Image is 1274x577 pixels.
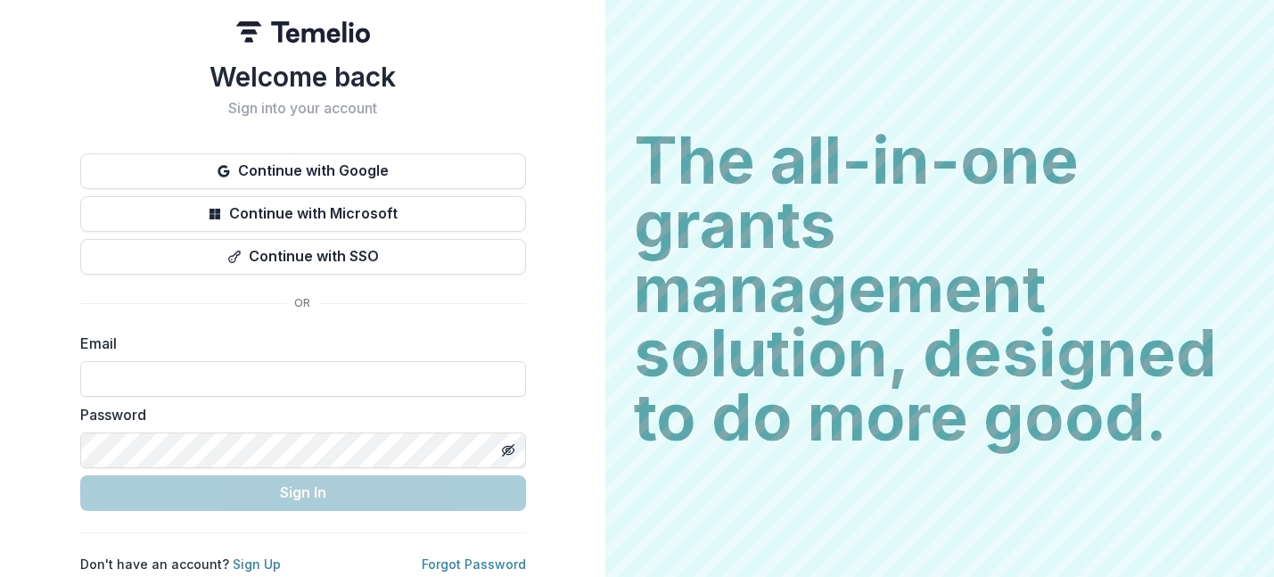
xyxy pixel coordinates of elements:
button: Continue with SSO [80,239,526,275]
a: Sign Up [233,556,281,572]
button: Continue with Google [80,153,526,189]
button: Sign In [80,475,526,511]
label: Email [80,333,515,354]
img: Temelio [236,21,370,43]
a: Forgot Password [422,556,526,572]
p: Don't have an account? [80,555,281,573]
button: Toggle password visibility [494,436,522,465]
h2: Sign into your account [80,100,526,117]
h1: Welcome back [80,61,526,93]
label: Password [80,404,515,425]
button: Continue with Microsoft [80,196,526,232]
